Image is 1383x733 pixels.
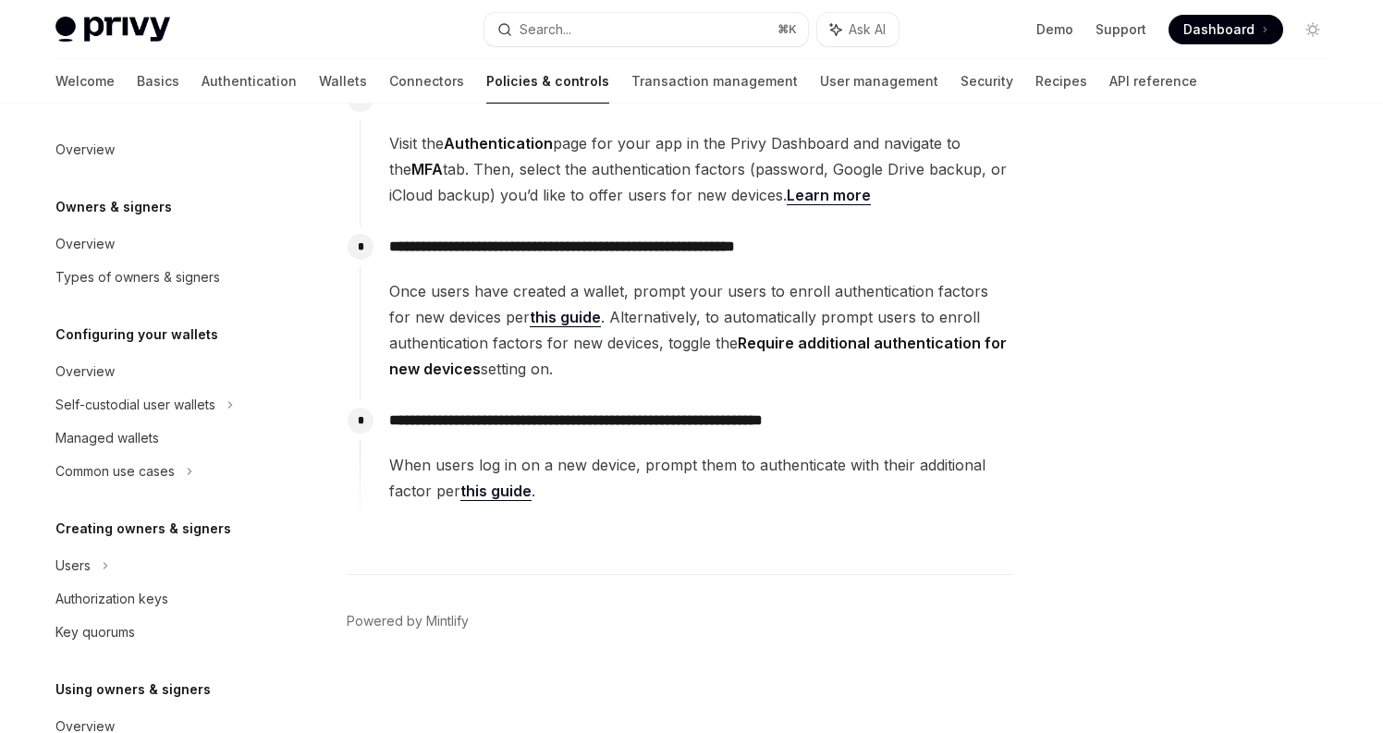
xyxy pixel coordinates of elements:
a: Policies & controls [486,59,609,104]
h5: Configuring your wallets [55,324,218,346]
a: Overview [41,133,277,166]
a: Dashboard [1169,15,1283,44]
div: Managed wallets [55,427,159,449]
h5: Creating owners & signers [55,518,231,540]
div: Self-custodial user wallets [55,394,215,416]
a: this guide [460,482,532,501]
a: Overview [41,355,277,388]
a: Authorization keys [41,582,277,616]
a: this guide [530,308,601,327]
a: User management [820,59,938,104]
div: Key quorums [55,621,135,643]
button: Toggle dark mode [1298,15,1328,44]
a: Security [961,59,1013,104]
a: Learn more [787,186,871,205]
button: Ask AI [817,13,899,46]
span: Visit the page for your app in the Privy Dashboard and navigate to the tab. Then, select the auth... [389,130,1012,208]
span: Once users have created a wallet, prompt your users to enroll authentication factors for new devi... [389,278,1012,382]
a: Wallets [319,59,367,104]
div: Overview [55,233,115,255]
a: Welcome [55,59,115,104]
div: Overview [55,360,115,383]
strong: Authentication [444,134,553,153]
a: Overview [41,227,277,261]
img: light logo [55,17,170,43]
a: Support [1095,20,1146,39]
span: When users log in on a new device, prompt them to authenticate with their additional factor per . [389,452,1012,504]
div: Authorization keys [55,588,168,610]
div: Types of owners & signers [55,266,220,288]
a: Connectors [389,59,464,104]
span: Dashboard [1183,20,1254,39]
h5: Using owners & signers [55,678,211,701]
div: Search... [520,18,571,41]
a: API reference [1109,59,1197,104]
span: ⌘ K [777,22,797,37]
a: Powered by Mintlify [347,612,469,630]
a: Recipes [1035,59,1087,104]
a: Authentication [202,59,297,104]
a: Managed wallets [41,421,277,455]
strong: MFA [411,160,443,178]
h5: Owners & signers [55,196,172,218]
a: Key quorums [41,616,277,649]
div: Overview [55,139,115,161]
div: Users [55,555,91,577]
a: Types of owners & signers [41,261,277,294]
a: Transaction management [631,59,798,104]
a: Demo [1036,20,1073,39]
span: Ask AI [849,20,886,39]
button: Search...⌘K [484,13,808,46]
div: Common use cases [55,460,175,483]
strong: Require additional authentication for new devices [389,334,1007,378]
a: Basics [137,59,179,104]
